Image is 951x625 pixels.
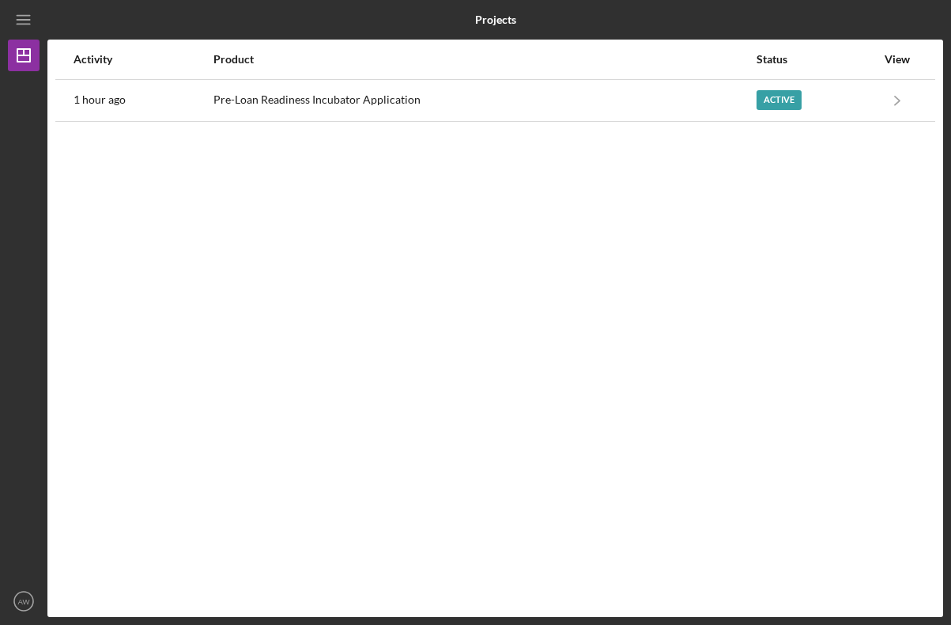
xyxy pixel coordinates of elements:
text: AW [17,597,30,606]
div: Product [213,53,755,66]
div: Activity [74,53,212,66]
div: View [877,53,917,66]
div: Active [757,90,802,110]
div: Status [757,53,876,66]
b: Projects [475,13,516,26]
div: Pre-Loan Readiness Incubator Application [213,81,755,120]
time: 2025-08-15 12:14 [74,93,126,106]
button: AW [8,585,40,617]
